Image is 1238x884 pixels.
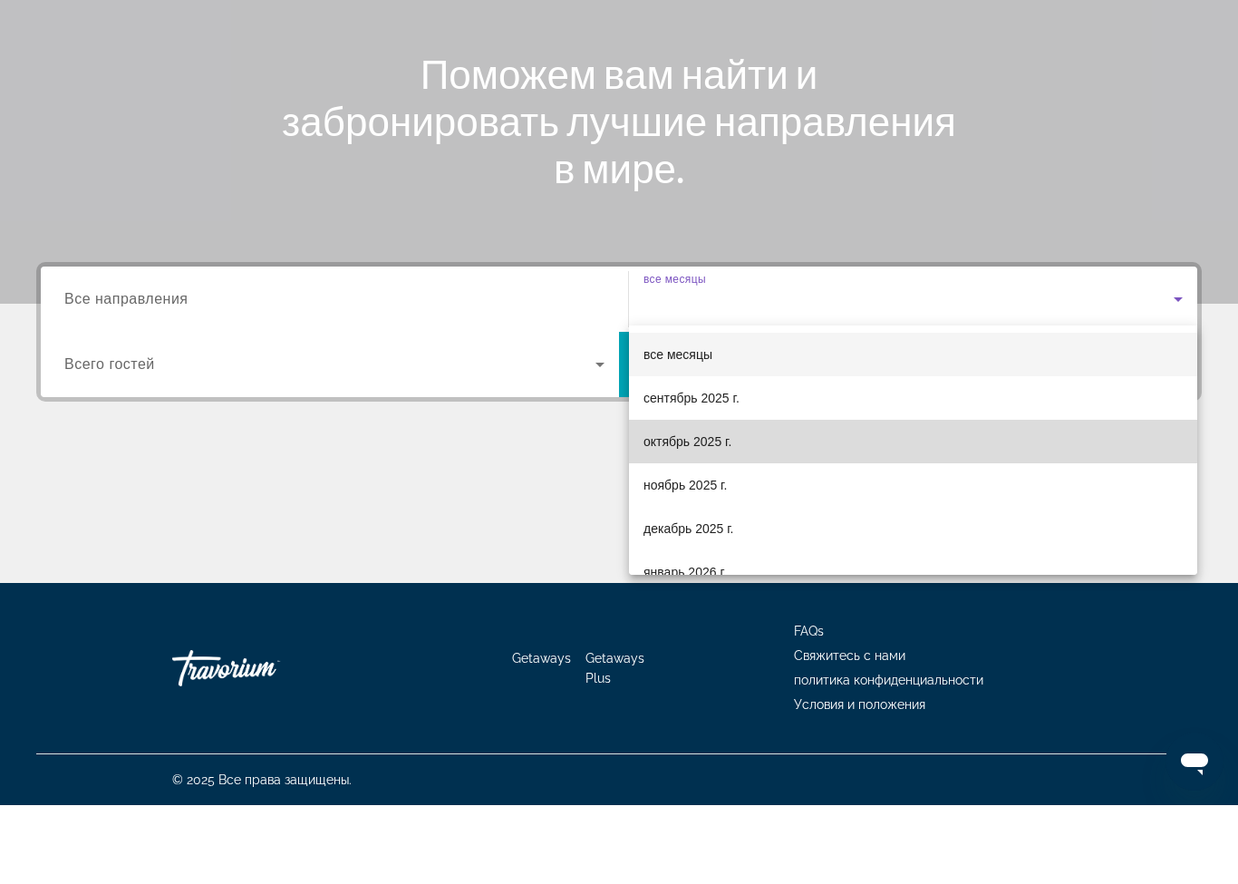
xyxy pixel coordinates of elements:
[643,640,727,662] span: январь 2026 г.
[643,597,733,618] span: декабрь 2025 г.
[643,553,727,575] span: ноябрь 2025 г.
[1165,811,1223,869] iframe: Кнопка запуска окна обмена сообщениями
[643,466,740,488] span: сентябрь 2025 г.
[643,510,731,531] span: октябрь 2025 г.
[643,426,712,441] span: все месяцы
